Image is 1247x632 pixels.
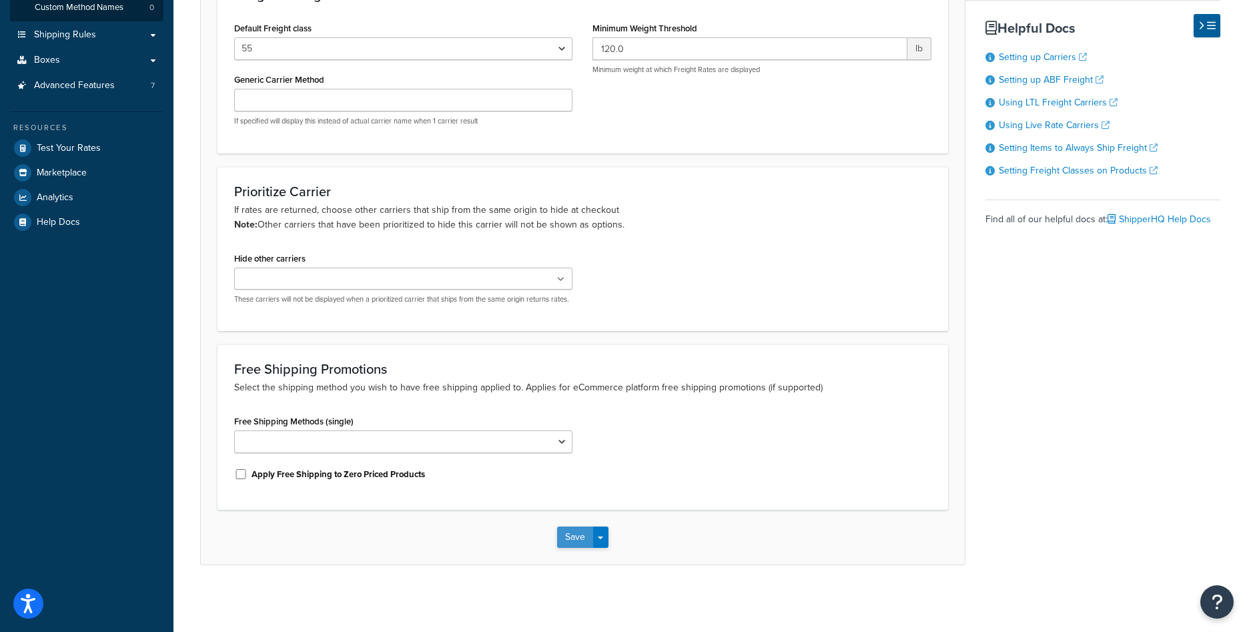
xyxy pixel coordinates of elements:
[37,168,87,179] span: Marketplace
[999,141,1158,155] a: Setting Items to Always Ship Freight
[10,161,163,185] a: Marketplace
[234,75,324,85] label: Generic Carrier Method
[10,48,163,73] a: Boxes
[985,200,1220,229] div: Find all of our helpful docs at:
[37,192,73,204] span: Analytics
[234,362,931,376] h3: Free Shipping Promotions
[234,218,258,232] b: Note:
[999,50,1087,64] a: Setting up Carriers
[907,37,931,60] span: lb
[592,65,931,75] p: Minimum weight at which Freight Rates are displayed
[234,203,931,232] p: If rates are returned, choose other carriers that ship from the same origin to hide at checkout O...
[1108,212,1211,226] a: ShipperHQ Help Docs
[592,23,697,33] label: Minimum Weight Threshold
[557,527,593,548] button: Save
[34,55,60,66] span: Boxes
[149,2,154,13] span: 0
[10,73,163,98] a: Advanced Features7
[234,23,312,33] label: Default Freight class
[234,294,572,304] p: These carriers will not be displayed when a prioritized carrier that ships from the same origin r...
[35,2,123,13] span: Custom Method Names
[999,164,1158,178] a: Setting Freight Classes on Products
[234,416,354,426] label: Free Shipping Methods (single)
[999,118,1110,132] a: Using Live Rate Carriers
[234,380,931,395] p: Select the shipping method you wish to have free shipping applied to. Applies for eCommerce platf...
[234,184,931,199] h3: Prioritize Carrier
[151,80,155,91] span: 7
[34,29,96,41] span: Shipping Rules
[10,186,163,210] a: Analytics
[1194,14,1220,37] button: Hide Help Docs
[999,73,1104,87] a: Setting up ABF Freight
[234,116,572,126] p: If specified will display this instead of actual carrier name when 1 carrier result
[34,80,115,91] span: Advanced Features
[1200,585,1234,619] button: Open Resource Center
[10,122,163,133] div: Resources
[10,210,163,234] a: Help Docs
[234,254,306,264] label: Hide other carriers
[37,217,80,228] span: Help Docs
[10,23,163,47] a: Shipping Rules
[999,95,1118,109] a: Using LTL Freight Carriers
[37,143,101,154] span: Test Your Rates
[252,468,425,481] label: Apply Free Shipping to Zero Priced Products
[10,73,163,98] li: Advanced Features
[10,136,163,160] a: Test Your Rates
[985,21,1220,35] h3: Helpful Docs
